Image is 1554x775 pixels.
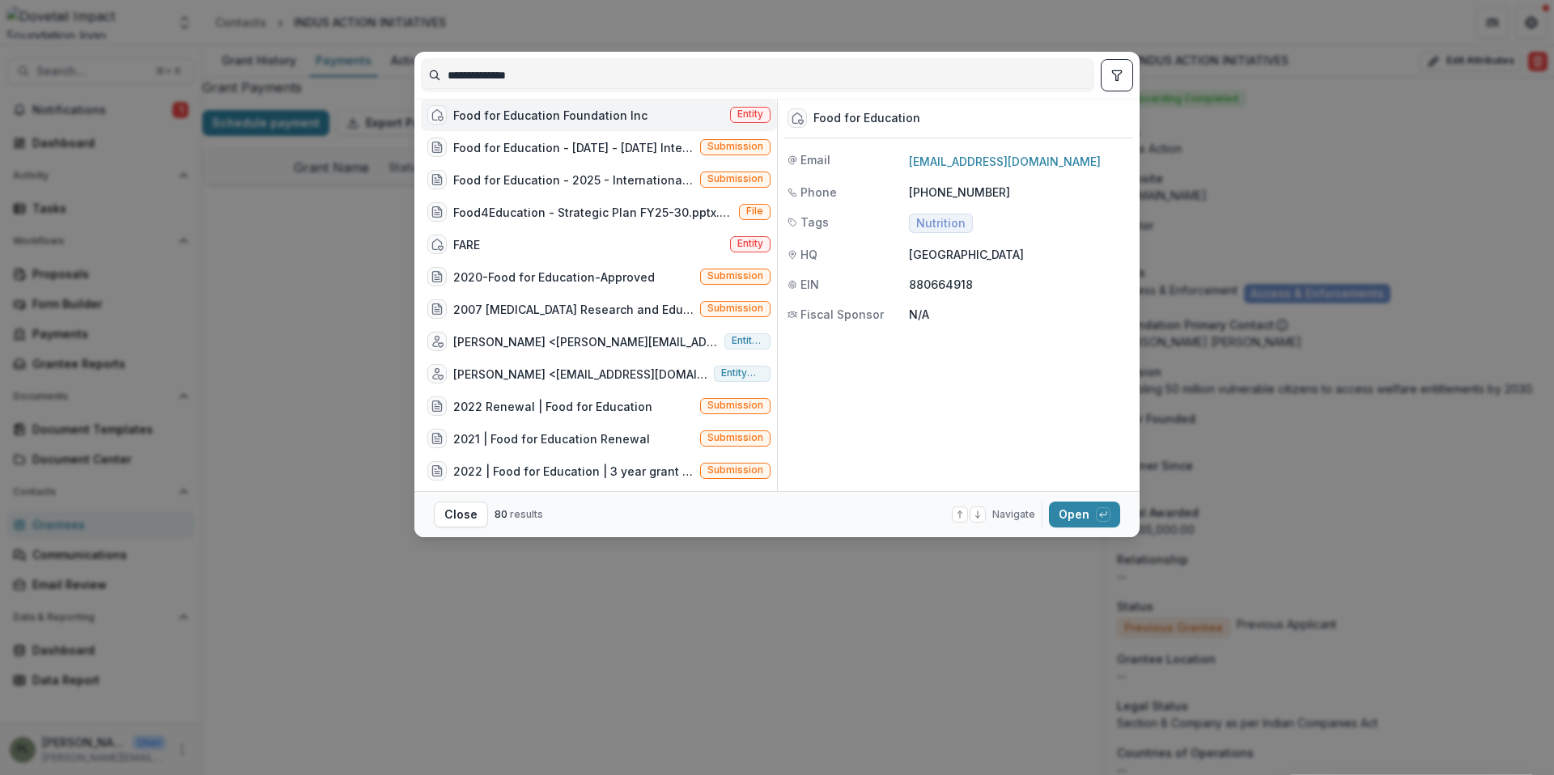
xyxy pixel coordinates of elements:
span: results [510,508,543,520]
span: Fiscal Sponsor [800,306,884,323]
button: toggle filters [1101,59,1133,91]
span: Submission [707,141,763,152]
div: [PERSON_NAME] <[PERSON_NAME][EMAIL_ADDRESS][DOMAIN_NAME]> [453,333,718,350]
span: File [746,205,763,217]
span: Phone [800,184,837,201]
span: Submission [707,464,763,476]
span: Submission [707,173,763,184]
div: 2022 | Food for Education | 3 year grant - SURGE | Year 1 [453,463,694,480]
div: Food for Education - [DATE] - [DATE] International Multiyear Application [453,139,694,156]
span: Submission [707,303,763,314]
p: N/A [909,306,1130,323]
span: Nutrition [916,217,966,231]
div: 2022 Renewal | Food for Education [453,398,652,415]
span: Submission [707,270,763,282]
span: 80 [495,508,507,520]
span: Entity [737,238,763,249]
div: 2020-Food for Education-Approved [453,269,655,286]
div: FARE [453,236,480,253]
p: [PHONE_NUMBER] [909,184,1130,201]
div: Food4Education - Strategic Plan FY25-30.pptx.pdf [453,204,732,221]
span: Submission [707,432,763,443]
span: Entity [737,108,763,120]
div: Food for Education Foundation Inc [453,107,647,124]
div: Food for Education [813,112,920,125]
span: Navigate [992,507,1035,522]
div: [PERSON_NAME] <[EMAIL_ADDRESS][DOMAIN_NAME]> [453,366,707,383]
div: 2021 | Food for Education Renewal [453,430,650,447]
span: Email [800,151,830,168]
div: Food for Education - 2025 - International Renewal Prep Form [453,172,694,188]
span: Entity user [721,367,763,379]
span: HQ [800,246,817,263]
a: [EMAIL_ADDRESS][DOMAIN_NAME] [909,155,1101,168]
button: Close [434,502,488,527]
span: EIN [800,276,819,293]
p: [GEOGRAPHIC_DATA] [909,246,1130,263]
span: Entity user [732,335,763,346]
p: 880664918 [909,276,1130,293]
span: Tags [800,214,829,231]
div: 2007 [MEDICAL_DATA] Research and Education General Operating [453,301,694,318]
span: Submission [707,400,763,411]
button: Open [1049,502,1120,527]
